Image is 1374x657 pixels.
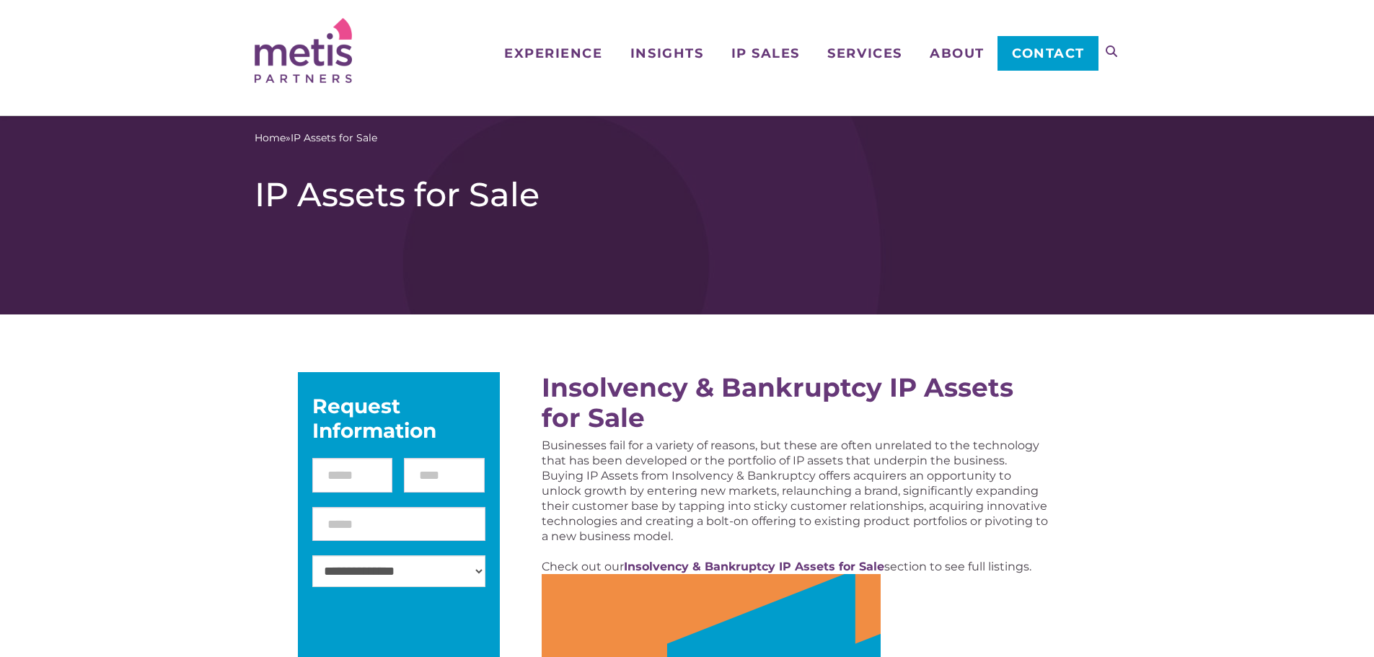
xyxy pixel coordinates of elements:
[255,175,1120,215] h1: IP Assets for Sale
[542,371,1013,433] a: Insolvency & Bankruptcy IP Assets for Sale
[1012,47,1085,60] span: Contact
[827,47,902,60] span: Services
[255,18,352,83] img: Metis Partners
[542,438,1049,544] p: Businesses fail for a variety of reasons, but these are often unrelated to the technology that ha...
[255,131,286,146] a: Home
[504,47,602,60] span: Experience
[630,47,703,60] span: Insights
[930,47,985,60] span: About
[312,394,485,443] div: Request Information
[731,47,800,60] span: IP Sales
[255,131,377,146] span: »
[624,560,884,573] a: Insolvency & Bankruptcy IP Assets for Sale
[542,559,1049,574] p: Check out our section to see full listings.
[998,36,1098,71] a: Contact
[291,131,377,146] span: IP Assets for Sale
